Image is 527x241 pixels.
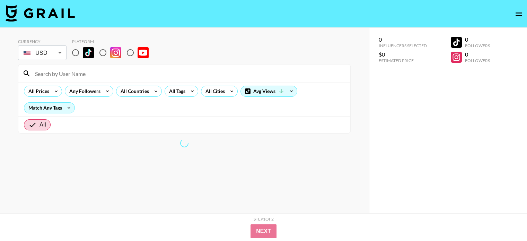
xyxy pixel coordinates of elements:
[24,86,51,96] div: All Prices
[241,86,297,96] div: Avg Views
[379,58,427,63] div: Estimated Price
[24,103,74,113] div: Match Any Tags
[65,86,102,96] div: Any Followers
[201,86,226,96] div: All Cities
[254,216,274,222] div: Step 1 of 2
[19,47,65,59] div: USD
[251,224,276,238] button: Next
[379,51,427,58] div: $0
[72,39,154,44] div: Platform
[379,43,427,48] div: Influencers Selected
[6,5,75,21] img: Grail Talent
[465,43,490,48] div: Followers
[83,47,94,58] img: TikTok
[31,68,346,79] input: Search by User Name
[39,121,46,129] span: All
[512,7,526,21] button: open drawer
[18,39,67,44] div: Currency
[465,58,490,63] div: Followers
[165,86,187,96] div: All Tags
[379,36,427,43] div: 0
[465,51,490,58] div: 0
[465,36,490,43] div: 0
[116,86,150,96] div: All Countries
[180,139,188,147] span: Refreshing lists, bookers, clients, countries, tags, cities, talent, talent...
[110,47,121,58] img: Instagram
[138,47,149,58] img: YouTube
